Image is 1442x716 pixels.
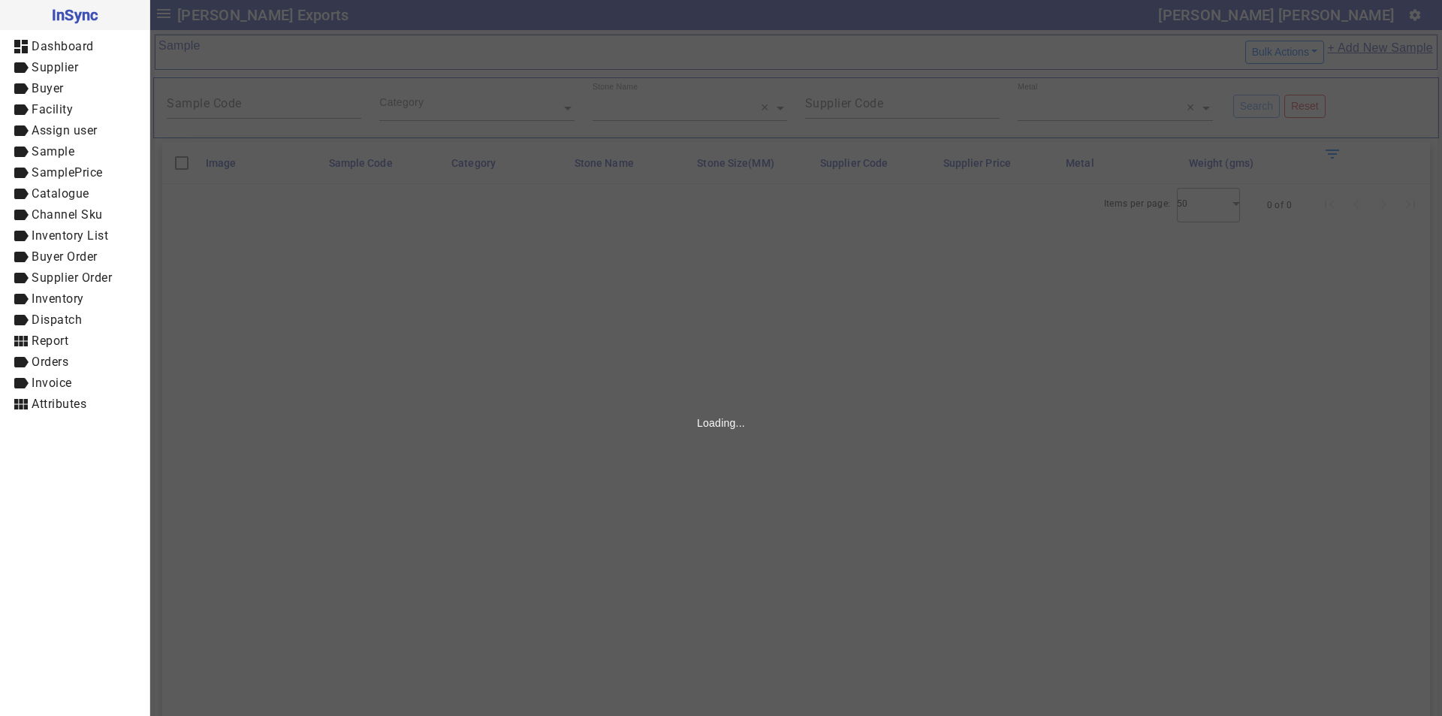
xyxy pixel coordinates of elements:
mat-icon: label [12,290,30,308]
mat-icon: label [12,374,30,392]
span: Facility [32,102,73,116]
span: InSync [12,3,137,27]
span: SamplePrice [32,165,103,180]
span: Attributes [32,397,86,411]
mat-icon: label [12,143,30,161]
mat-icon: dashboard [12,38,30,56]
span: Channel Sku [32,207,103,222]
span: Buyer [32,81,64,95]
span: Catalogue [32,186,89,201]
span: Assign user [32,123,98,137]
p: Loading... [697,415,745,431]
span: Supplier [32,60,78,74]
mat-icon: label [12,80,30,98]
span: Invoice [32,376,72,390]
span: Supplier Order [32,270,112,285]
span: Sample [32,144,74,159]
span: Dispatch [32,313,82,327]
span: Inventory List [32,228,108,243]
mat-icon: label [12,227,30,245]
mat-icon: label [12,311,30,329]
span: Dashboard [32,39,94,53]
mat-icon: label [12,185,30,203]
mat-icon: label [12,101,30,119]
span: Buyer Order [32,249,98,264]
span: Orders [32,355,68,369]
span: Report [32,334,68,348]
mat-icon: label [12,269,30,287]
mat-icon: label [12,248,30,266]
mat-icon: label [12,59,30,77]
mat-icon: view_module [12,395,30,413]
mat-icon: label [12,206,30,224]
mat-icon: label [12,122,30,140]
mat-icon: label [12,353,30,371]
span: Inventory [32,292,84,306]
mat-icon: view_module [12,332,30,350]
mat-icon: label [12,164,30,182]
